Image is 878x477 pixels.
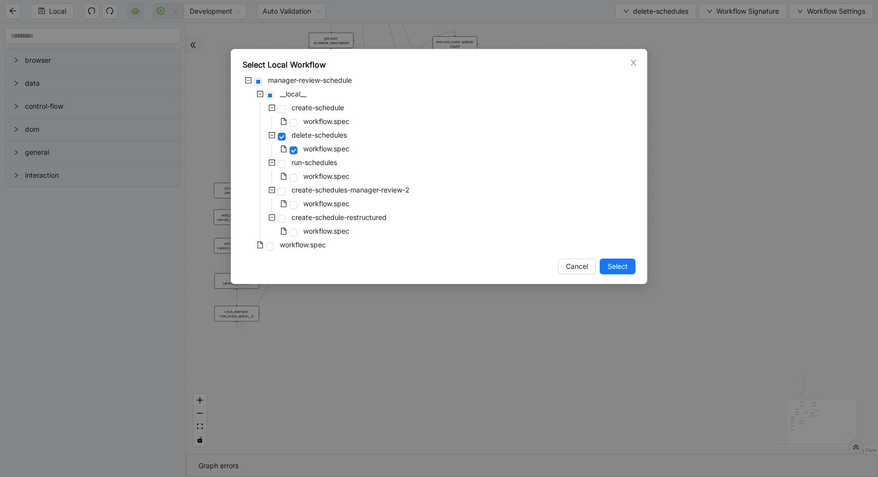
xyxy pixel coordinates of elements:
span: minus-square [268,104,275,111]
span: create-schedule-restructured [292,213,387,221]
button: Cancel [558,259,596,274]
span: workflow.spec [301,198,351,210]
span: minus-square [257,91,264,97]
span: workflow.spec [301,116,351,127]
span: workflow.spec [301,170,351,182]
span: minus-square [268,132,275,139]
span: workflow.spec [280,240,326,249]
span: minus-square [268,214,275,221]
span: file [280,173,287,180]
span: workflow.spec [278,239,328,251]
span: workflow.spec [303,199,349,208]
span: file [280,118,287,125]
span: workflow.spec [301,225,351,237]
span: close [630,59,637,67]
span: create-schedules-manager-review-2 [290,184,412,196]
span: run-schedules [292,158,337,167]
span: file [280,200,287,207]
span: Select [608,261,628,272]
span: workflow.spec [303,172,349,180]
span: file [257,241,264,248]
span: manager-review-schedule [268,76,352,84]
span: minus-square [268,159,275,166]
span: create-schedule-restructured [290,212,389,223]
span: workflow.spec [303,227,349,235]
span: run-schedules [290,157,339,168]
span: Cancel [566,261,588,272]
span: delete-schedules [292,131,347,139]
span: create-schedule [292,103,344,112]
span: delete-schedules [290,129,349,141]
span: workflow.spec [303,117,349,125]
span: create-schedules-manager-review-2 [292,186,410,194]
span: minus-square [245,77,252,84]
button: Close [628,57,639,68]
div: Select Local Workflow [243,59,635,71]
button: Select [600,259,635,274]
span: __local__ [280,90,306,98]
span: __local__ [278,88,308,100]
span: file [280,145,287,152]
span: minus-square [268,187,275,193]
span: workflow.spec [303,144,349,153]
span: manager-review-schedule [266,74,354,86]
span: workflow.spec [301,143,351,155]
span: create-schedule [290,102,346,114]
span: file [280,228,287,235]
